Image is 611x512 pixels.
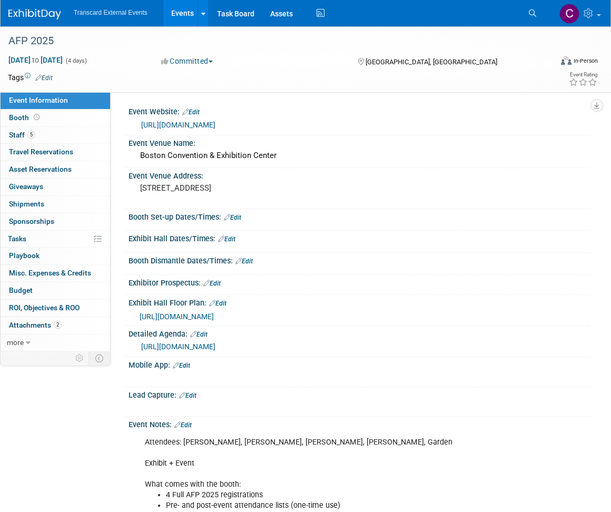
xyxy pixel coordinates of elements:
div: Booth Set-up Dates/Times: [129,209,590,223]
span: Event Information [9,96,68,104]
a: Edit [179,392,196,399]
span: [DATE] [DATE] [8,55,63,65]
div: AFP 2025 [5,32,540,51]
span: 5 [27,131,35,139]
span: (4 days) [65,57,87,64]
img: ExhibitDay [8,9,61,19]
span: Playbook [9,251,40,260]
a: Edit [182,109,200,116]
li: 4 Full AFP 2025 registrations [166,490,491,500]
span: Sponsorships [9,217,54,225]
div: Boston Convention & Exhibition Center [136,147,582,164]
a: Misc. Expenses & Credits [1,265,110,282]
div: Detailed Agenda: [129,326,590,340]
td: Tags [8,72,53,83]
div: Booth Dismantle Dates/Times: [129,253,590,267]
a: Shipments [1,196,110,213]
span: Giveaways [9,182,43,191]
span: to [31,56,41,64]
a: Edit [190,331,208,338]
div: Exhibit Hall Floor Plan: [129,295,590,309]
div: Event Rating [569,72,597,77]
a: more [1,334,110,351]
span: Staff [9,131,35,139]
div: Event Venue Address: [129,168,590,181]
a: Asset Reservations [1,161,110,178]
a: Edit [235,258,253,265]
a: Sponsorships [1,213,110,230]
span: Tasks [8,234,26,243]
div: Mobile App: [129,357,590,371]
a: Tasks [1,231,110,248]
a: Staff5 [1,127,110,144]
span: Travel Reservations [9,147,73,156]
div: Exhibitor Prospectus: [129,275,590,289]
span: more [7,338,24,347]
td: Toggle Event Tabs [89,351,111,365]
a: [URL][DOMAIN_NAME] [141,121,215,129]
a: Budget [1,282,110,299]
div: Event Venue Name: [129,135,590,149]
li: Pre- and post-event attendance lists (one-time use) [166,500,491,511]
span: Misc. Expenses & Credits [9,269,91,277]
span: 2 [54,321,62,329]
a: Giveaways [1,179,110,195]
a: Edit [35,74,53,82]
div: Event Format [506,55,598,71]
div: In-Person [573,57,598,65]
a: Booth [1,110,110,126]
a: Edit [203,280,221,287]
span: Transcard External Events [74,9,147,16]
a: Edit [174,421,192,429]
span: [GEOGRAPHIC_DATA], [GEOGRAPHIC_DATA] [366,58,497,66]
div: Event Notes: [129,417,590,430]
span: ROI, Objectives & ROO [9,303,80,312]
pre: [STREET_ADDRESS] [140,183,309,193]
span: Booth not reserved yet [32,113,42,121]
a: ROI, Objectives & ROO [1,300,110,317]
div: Lead Capture: [129,387,590,401]
a: Attachments2 [1,317,110,334]
td: Personalize Event Tab Strip [71,351,89,365]
a: Travel Reservations [1,144,110,161]
div: Exhibit Hall Dates/Times: [129,231,590,244]
a: Event Information [1,92,110,109]
img: Christina Ervin [559,4,579,24]
span: Budget [9,286,33,294]
span: Attachments [9,321,62,329]
span: Asset Reservations [9,165,72,173]
a: Edit [218,235,235,243]
a: [URL][DOMAIN_NAME] [141,342,215,351]
a: Edit [224,214,241,221]
a: Playbook [1,248,110,264]
a: Edit [209,300,226,307]
a: Edit [173,362,190,369]
span: Booth [9,113,42,122]
span: Shipments [9,200,44,208]
button: Committed [157,56,217,66]
a: [URL][DOMAIN_NAME] [140,312,214,321]
div: Event Website: [129,104,590,117]
img: Format-Inperson.png [561,56,571,65]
